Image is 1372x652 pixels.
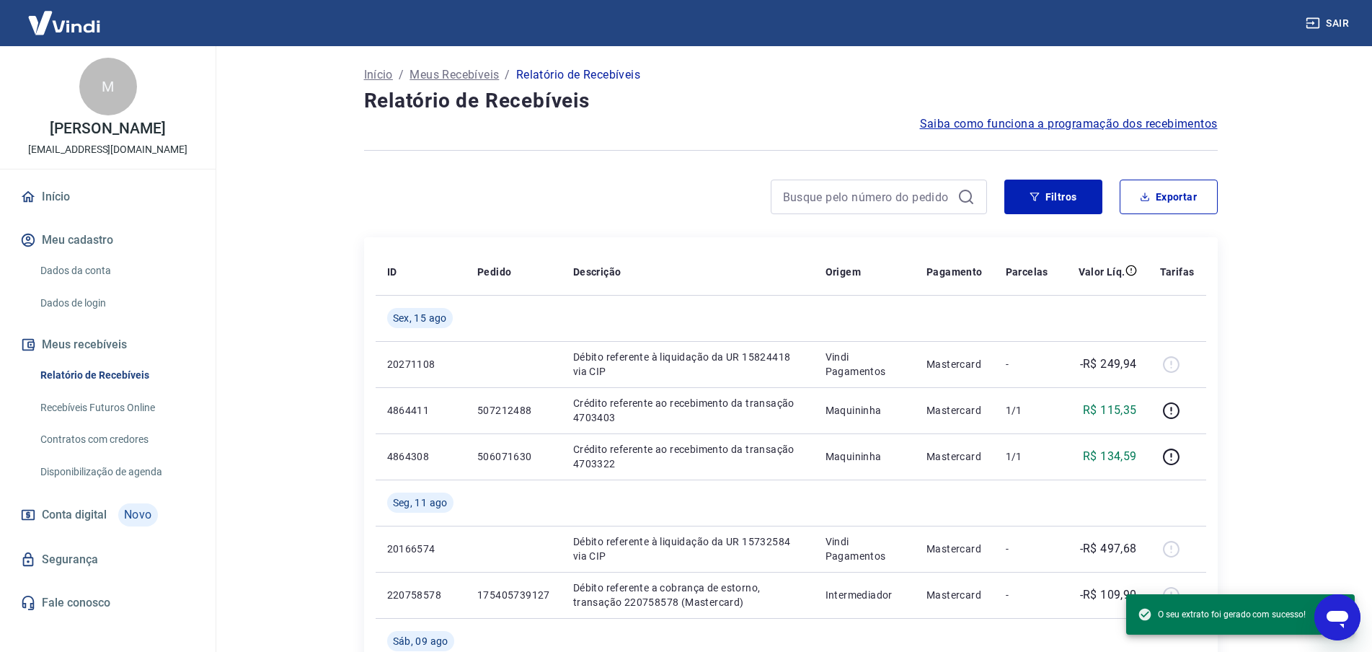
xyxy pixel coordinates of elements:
p: -R$ 109,90 [1080,586,1137,604]
p: / [505,66,510,84]
p: Descrição [573,265,621,279]
p: 1/1 [1006,449,1048,464]
img: Vindi [17,1,111,45]
button: Sair [1303,10,1355,37]
p: R$ 115,35 [1083,402,1137,419]
p: [PERSON_NAME] [50,121,165,136]
span: Novo [118,503,158,527]
a: Dados da conta [35,256,198,286]
p: 20166574 [387,542,454,556]
p: Débito referente à liquidação da UR 15732584 via CIP [573,534,802,563]
a: Meus Recebíveis [410,66,499,84]
p: Vindi Pagamentos [826,350,903,379]
p: Débito referente à liquidação da UR 15824418 via CIP [573,350,802,379]
p: / [399,66,404,84]
div: M [79,58,137,115]
p: Mastercard [926,542,983,556]
p: -R$ 249,94 [1080,356,1137,373]
p: Intermediador [826,588,903,602]
a: Segurança [17,544,198,576]
p: Maquininha [826,403,903,418]
a: Recebíveis Futuros Online [35,393,198,423]
a: Disponibilização de agenda [35,457,198,487]
p: 506071630 [477,449,550,464]
p: Mastercard [926,403,983,418]
p: Mastercard [926,449,983,464]
button: Meu cadastro [17,224,198,256]
p: ID [387,265,397,279]
a: Contratos com credores [35,425,198,454]
button: Exportar [1120,180,1218,214]
p: Pedido [477,265,511,279]
p: 507212488 [477,403,550,418]
p: Origem [826,265,861,279]
a: Dados de login [35,288,198,318]
span: Sex, 15 ago [393,311,447,325]
button: Meus recebíveis [17,329,198,361]
p: Crédito referente ao recebimento da transação 4703322 [573,442,802,471]
a: Saiba como funciona a programação dos recebimentos [920,115,1218,133]
span: Seg, 11 ago [393,495,448,510]
p: Relatório de Recebíveis [516,66,640,84]
a: Conta digitalNovo [17,498,198,532]
p: 220758578 [387,588,454,602]
p: Mastercard [926,357,983,371]
a: Fale conosco [17,587,198,619]
a: Início [364,66,393,84]
p: 1/1 [1006,403,1048,418]
p: -R$ 497,68 [1080,540,1137,558]
h4: Relatório de Recebíveis [364,87,1218,115]
p: Parcelas [1006,265,1048,279]
p: Mastercard [926,588,983,602]
p: 20271108 [387,357,454,371]
p: 175405739127 [477,588,550,602]
a: Relatório de Recebíveis [35,361,198,390]
span: Sáb, 09 ago [393,634,448,648]
p: Pagamento [926,265,983,279]
p: Tarifas [1160,265,1195,279]
button: Filtros [1004,180,1102,214]
p: 4864411 [387,403,454,418]
p: - [1006,357,1048,371]
p: R$ 134,59 [1083,448,1137,465]
p: Crédito referente ao recebimento da transação 4703403 [573,396,802,425]
a: Início [17,181,198,213]
p: Maquininha [826,449,903,464]
p: - [1006,588,1048,602]
p: Vindi Pagamentos [826,534,903,563]
input: Busque pelo número do pedido [783,186,952,208]
p: Valor Líq. [1079,265,1125,279]
p: 4864308 [387,449,454,464]
p: - [1006,542,1048,556]
span: Conta digital [42,505,107,525]
p: Débito referente a cobrança de estorno, transação 220758578 (Mastercard) [573,581,802,609]
iframe: Botão para abrir a janela de mensagens [1314,594,1360,640]
span: O seu extrato foi gerado com sucesso! [1138,607,1306,622]
p: [EMAIL_ADDRESS][DOMAIN_NAME] [28,142,187,157]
